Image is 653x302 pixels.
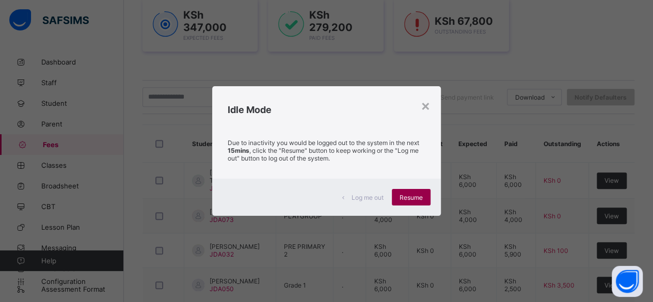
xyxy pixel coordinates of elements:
strong: 15mins [228,147,249,154]
span: Log me out [352,194,384,201]
button: Open asap [612,266,643,297]
p: Due to inactivity you would be logged out to the system in the next , click the "Resume" button t... [228,139,425,162]
div: × [421,97,431,114]
span: Resume [400,194,423,201]
h2: Idle Mode [228,104,425,115]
